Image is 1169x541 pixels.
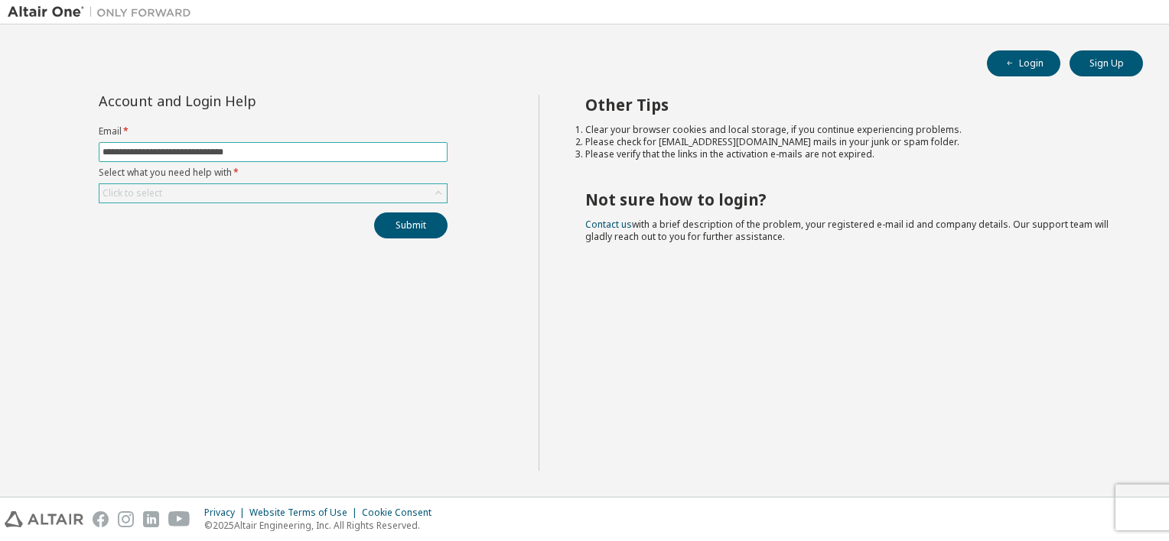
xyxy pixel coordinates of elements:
img: altair_logo.svg [5,511,83,527]
img: linkedin.svg [143,511,159,527]
h2: Not sure how to login? [585,190,1116,209]
img: instagram.svg [118,511,134,527]
li: Please verify that the links in the activation e-mails are not expired. [585,148,1116,160]
p: © 2025 Altair Engineering, Inc. All Rights Reserved. [204,519,441,532]
a: Contact us [585,218,632,231]
label: Email [99,125,448,138]
img: youtube.svg [168,511,190,527]
li: Clear your browser cookies and local storage, if you continue experiencing problems. [585,124,1116,136]
div: Account and Login Help [99,95,378,107]
li: Please check for [EMAIL_ADDRESS][DOMAIN_NAME] mails in your junk or spam folder. [585,136,1116,148]
div: Cookie Consent [362,507,441,519]
button: Login [987,50,1060,76]
h2: Other Tips [585,95,1116,115]
img: facebook.svg [93,511,109,527]
button: Submit [374,212,448,238]
img: Altair One [8,5,199,20]
div: Click to select [103,187,162,199]
label: Select what you need help with [99,167,448,179]
div: Click to select [99,184,447,202]
button: Sign Up [1070,50,1143,76]
div: Website Terms of Use [249,507,362,519]
div: Privacy [204,507,249,519]
span: with a brief description of the problem, your registered e-mail id and company details. Our suppo... [585,218,1109,243]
